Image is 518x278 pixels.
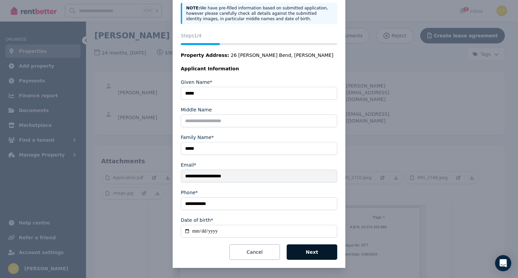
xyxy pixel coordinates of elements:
[181,65,337,72] legend: Applicant Information
[229,244,280,260] button: Cancel
[181,217,213,223] label: Date of birth*
[181,53,229,58] span: Property Address:
[287,244,337,260] button: Next
[181,3,337,24] div: We have pre-filled information based on submitted application, however please carefully check all...
[181,189,198,196] label: Phone*
[495,255,511,271] div: Open Intercom Messenger
[181,106,212,113] label: Middle Name
[181,162,196,168] label: Email*
[181,32,337,39] p: Steps 1 /4
[231,52,333,59] span: 26 [PERSON_NAME] Bend, [PERSON_NAME]
[181,79,212,85] label: Given Name*
[186,6,200,10] strong: NOTE:
[181,134,214,141] label: Family Name*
